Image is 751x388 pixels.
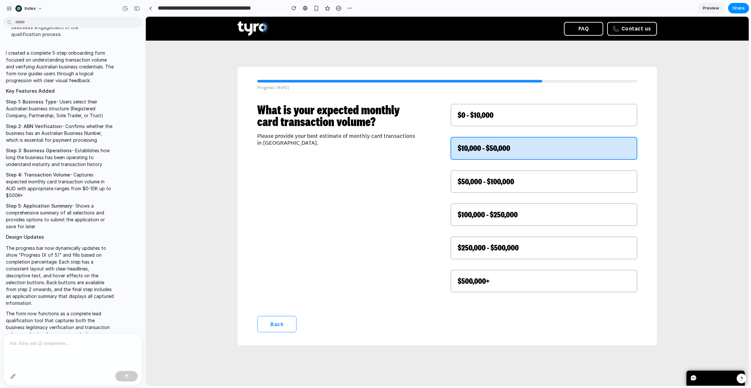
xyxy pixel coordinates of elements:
strong: Step 2: ABN Verification [6,123,62,129]
span: Share [732,5,745,11]
strong: Step 4: Transaction Volume [6,172,70,177]
span: $100,000 - $250,000 [312,192,372,203]
button: $10,000 - $50,000 [305,120,491,143]
h2: Key Features Added [6,87,114,95]
strong: Step 5: Application Summary [6,203,72,209]
p: Progress ( 4 of 5 ) [111,68,491,74]
h1: What is your expected monthly card transaction volume? [111,87,272,111]
p: - Shows a comprehensive summary of all selections and provides options to submit the application ... [6,202,114,230]
p: The form now functions as a complete lead qualification tool that captures both the business legi... [6,310,114,338]
p: - Captures expected monthly card transaction volume in AUD with appropriate ranges from $0-10K up... [6,171,114,199]
p: The progress bar now dynamically updates to show "Progress (X of 5)" and fills based on completio... [6,245,114,306]
button: $250,000 - $500,000 [305,220,491,242]
span: $0 - $10,000 [312,93,348,103]
span: FAQ [433,9,443,15]
button: Back [111,299,151,316]
span: Contact us [476,9,505,15]
p: - Confirms whether the business has an Australian Business Number, which is essential for payment... [6,123,114,143]
span: Preview [703,5,719,11]
button: Share [728,3,749,13]
p: - Establishes how long the business has been operating to understand maturity and transaction his... [6,147,114,168]
img: Tyro [92,3,125,19]
button: $500,000+ [305,253,491,276]
button: Index [13,3,46,14]
span: $250,000 - $500,000 [312,225,373,236]
button: $0 - $10,000 [305,87,491,110]
strong: Step 1: Business Type [6,99,56,104]
a: Preview [698,3,724,13]
span: $50,000 - $100,000 [312,159,368,170]
p: Please provide your best estimate of monthly card transactions in [GEOGRAPHIC_DATA]. [111,116,272,130]
button: $50,000 - $100,000 [305,154,491,176]
span: $500,000+ [312,259,344,269]
p: - Users select their Australian business structure (Registered Company, Partnership, Sole Trader,... [6,98,114,119]
span: $10,000 - $50,000 [312,126,364,137]
button: $100,000 - $250,000 [305,187,491,209]
h2: Design Updates [6,233,114,241]
strong: Step 3: Business Operations [6,148,72,153]
p: I created a complete 5-step onboarding form focused on understanding transaction volume and verif... [6,49,114,84]
span: Index [25,5,36,12]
